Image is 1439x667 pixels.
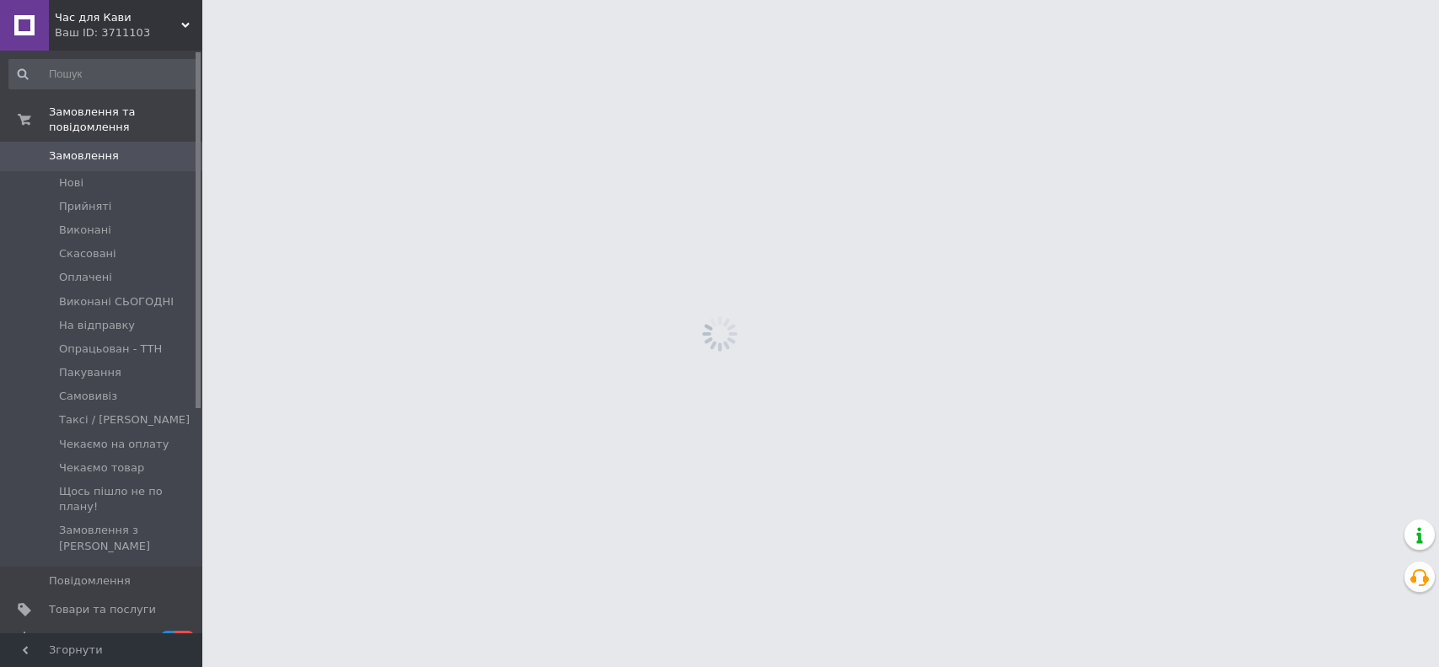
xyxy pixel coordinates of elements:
[59,318,135,333] span: На відправку
[59,199,111,214] span: Прийняті
[49,573,131,589] span: Повідомлення
[59,223,111,238] span: Виконані
[59,412,190,428] span: Таксі / [PERSON_NAME]
[8,59,198,89] input: Пошук
[49,105,202,135] span: Замовлення та повідомлення
[55,10,181,25] span: Час для Кави
[49,602,156,617] span: Товари та послуги
[59,175,83,191] span: Нові
[59,342,162,357] span: Опрацьован - ТТН
[161,631,175,645] span: 4
[59,460,144,476] span: Чекаємо товар
[59,389,117,404] span: Самовивіз
[175,631,194,645] span: 82
[59,294,174,309] span: Виконані СЬОГОДНІ
[59,523,196,553] span: Замовлення з [PERSON_NAME]
[59,365,121,380] span: Пакування
[59,270,112,285] span: Оплачені
[59,246,116,261] span: Скасовані
[49,148,119,164] span: Замовлення
[49,631,174,646] span: [DEMOGRAPHIC_DATA]
[59,437,169,452] span: Чекаємо на оплату
[55,25,202,40] div: Ваш ID: 3711103
[59,484,196,514] span: Щось пішло не по плану!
